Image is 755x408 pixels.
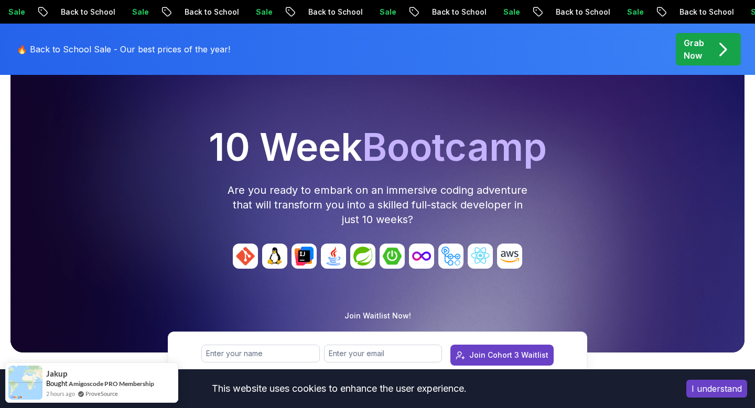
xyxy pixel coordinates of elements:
[262,244,287,269] img: avatar_1
[321,244,346,269] img: avatar_3
[226,183,528,227] p: Are you ready to embark on an immersive coding adventure that will transform you into a skilled f...
[233,244,258,269] img: avatar_0
[105,7,138,17] p: Sale
[380,244,405,269] img: avatar_5
[34,7,105,17] p: Back to School
[600,7,633,17] p: Sale
[85,389,118,398] a: ProveSource
[46,369,67,378] span: Jakup
[17,43,230,56] p: 🔥 Back to School Sale - Our best prices of the year!
[344,311,411,321] p: Join Waitlist Now!
[46,389,75,398] span: 2 hours ago
[469,350,548,360] div: Join Cohort 3 Waitlist
[157,7,229,17] p: Back to School
[8,366,42,400] img: provesource social proof notification image
[438,244,463,269] img: avatar_7
[8,377,671,400] div: This website uses cookies to enhance the user experience.
[350,244,375,269] img: avatar_4
[476,7,510,17] p: Sale
[468,244,493,269] img: avatar_8
[69,380,154,388] a: Amigoscode PRO Membership
[684,37,704,62] p: Grab Now
[497,244,522,269] img: avatar_9
[528,7,600,17] p: Back to School
[686,380,747,398] button: Accept cookies
[281,7,352,17] p: Back to School
[405,7,476,17] p: Back to School
[352,7,386,17] p: Sale
[15,128,740,166] h1: 10 Week
[362,124,547,170] span: Bootcamp
[652,7,724,17] p: Back to School
[201,345,320,362] input: Enter your name
[409,244,434,269] img: avatar_6
[324,345,443,362] input: Enter your email
[450,345,554,366] button: Join Cohort 3 Waitlist
[292,244,317,269] img: avatar_2
[46,379,68,388] span: Bought
[229,7,262,17] p: Sale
